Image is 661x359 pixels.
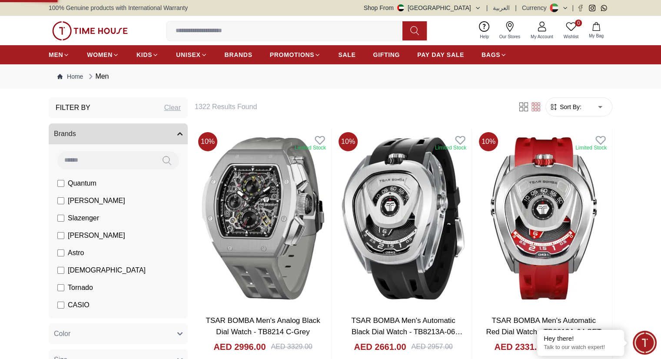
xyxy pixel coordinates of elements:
span: MEN [49,50,63,59]
nav: Breadcrumb [49,64,612,89]
span: Help [476,33,492,40]
div: AED 2957.00 [411,342,452,352]
input: CASIO [57,302,64,309]
span: CITIZEN [68,317,95,328]
input: Slazenger [57,215,64,222]
input: [PERSON_NAME] [57,232,64,239]
div: Currency [522,3,550,12]
span: Color [54,329,70,339]
span: [PERSON_NAME] [68,230,125,241]
span: Brands [54,129,76,139]
span: BRANDS [225,50,252,59]
h4: AED 2661.00 [354,341,406,353]
a: Our Stores [494,20,525,42]
a: UNISEX [176,47,207,63]
button: Color [49,323,188,344]
a: PAY DAY SALE [417,47,464,63]
input: [PERSON_NAME] [57,197,64,204]
span: 0 [575,20,582,27]
span: Slazenger [68,213,99,223]
a: Instagram [589,5,595,11]
a: BRANDS [225,47,252,63]
span: [DEMOGRAPHIC_DATA] [68,265,146,276]
h3: Filter By [56,103,90,113]
a: Home [57,72,83,81]
span: WOMEN [87,50,113,59]
input: [DEMOGRAPHIC_DATA] [57,267,64,274]
span: 10 % [198,132,217,151]
a: KIDS [136,47,159,63]
img: TSAR BOMBA Men's Analog Black Dial Watch - TB8214 C-Grey [195,129,331,308]
button: Brands [49,123,188,144]
a: WOMEN [87,47,119,63]
input: Tornado [57,284,64,291]
div: Limited Stock [575,144,607,151]
span: Quantum [68,178,96,189]
a: Whatsapp [601,5,607,11]
a: PROMOTIONS [270,47,321,63]
a: Help [475,20,494,42]
img: ... [52,21,128,40]
a: MEN [49,47,70,63]
a: SALE [338,47,355,63]
div: Limited Stock [435,144,466,151]
span: SALE [338,50,355,59]
a: TSAR BOMBA Men's Automatic Red Dial Watch - TB8213A-04 SET [486,316,601,336]
a: 0Wishlist [558,20,584,42]
span: Our Stores [496,33,524,40]
h4: AED 2996.00 [213,341,266,353]
span: My Account [527,33,557,40]
button: Sort By: [549,103,581,111]
span: 100% Genuine products with International Warranty [49,3,188,12]
span: PAY DAY SALE [417,50,464,59]
span: PROMOTIONS [270,50,315,59]
a: Facebook [577,5,584,11]
a: TSAR BOMBA Men's Automatic Black Dial Watch - TB8213A-06 SET [351,316,462,347]
img: TSAR BOMBA Men's Automatic Red Dial Watch - TB8213A-04 SET [475,129,612,308]
img: TSAR BOMBA Men's Automatic Black Dial Watch - TB8213A-06 SET [335,129,472,308]
span: 10 % [479,132,498,151]
span: CASIO [68,300,90,310]
h4: AED 2331.00 [494,341,546,353]
h6: 1322 Results Found [195,102,507,112]
p: Talk to our watch expert! [544,344,618,351]
a: BAGS [482,47,507,63]
a: GIFTING [373,47,400,63]
span: 10 % [339,132,358,151]
span: UNISEX [176,50,200,59]
span: My Bag [585,33,607,39]
span: GIFTING [373,50,400,59]
span: Wishlist [560,33,582,40]
a: TSAR BOMBA Men's Analog Black Dial Watch - TB8214 C-Grey [206,316,320,336]
span: [PERSON_NAME] [68,196,125,206]
input: Quantum [57,180,64,187]
div: Chat Widget [633,331,657,355]
div: Hey there! [544,334,618,343]
span: Astro [68,248,84,258]
span: | [572,3,574,12]
span: Tornado [68,283,93,293]
span: KIDS [136,50,152,59]
div: Men [86,71,109,82]
button: العربية [493,3,510,12]
button: Shop From[GEOGRAPHIC_DATA] [364,3,481,12]
span: BAGS [482,50,500,59]
span: Sort By: [558,103,581,111]
span: | [515,3,517,12]
input: Astro [57,249,64,256]
img: United Arab Emirates [397,4,404,11]
div: Clear [164,103,181,113]
span: | [486,3,488,12]
div: Limited Stock [295,144,326,151]
div: AED 3329.00 [271,342,312,352]
button: My Bag [584,20,609,41]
